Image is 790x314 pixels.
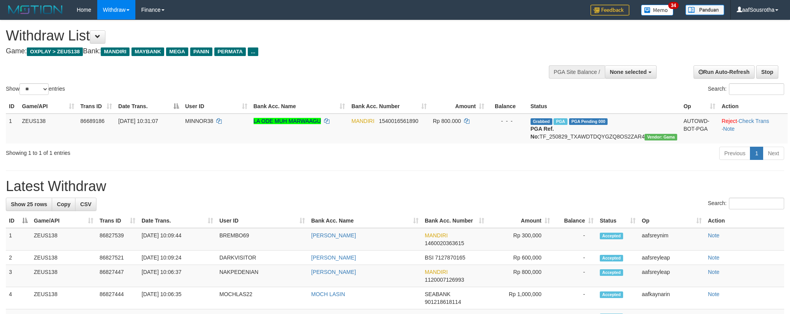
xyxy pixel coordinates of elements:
span: PGA Pending [569,118,608,125]
span: Copy 1120007126993 to clipboard [425,277,464,283]
th: Bank Acc. Name: activate to sort column ascending [250,99,349,114]
h1: Withdraw List [6,28,519,44]
a: Reject [722,118,737,124]
span: Copy 901218618114 to clipboard [425,299,461,305]
span: Grabbed [531,118,552,125]
th: User ID: activate to sort column ascending [216,214,308,228]
a: [PERSON_NAME] [311,269,356,275]
th: User ID: activate to sort column ascending [182,99,250,114]
td: MOCHLAS22 [216,287,308,309]
td: - [553,251,597,265]
span: Accepted [600,233,623,239]
td: aafsreyleap [639,265,705,287]
td: 2 [6,251,31,265]
td: aafkaynarin [639,287,705,309]
a: Note [723,126,735,132]
td: BREMBO69 [216,228,308,251]
span: MINNOR38 [185,118,213,124]
span: Vendor URL: https://trx31.1velocity.biz [645,134,677,140]
span: Accepted [600,291,623,298]
a: CSV [75,198,96,211]
a: Stop [756,65,778,79]
span: Rp 800.000 [433,118,461,124]
span: Show 25 rows [11,201,47,207]
th: Bank Acc. Name: activate to sort column ascending [308,214,422,228]
a: Show 25 rows [6,198,52,211]
th: Date Trans.: activate to sort column ascending [138,214,216,228]
h4: Game: Bank: [6,47,519,55]
img: MOTION_logo.png [6,4,65,16]
a: 1 [750,147,763,160]
a: Copy [52,198,75,211]
span: OXPLAY > ZEUS138 [27,47,83,56]
span: ... [248,47,258,56]
a: Note [708,269,720,275]
td: ZEUS138 [31,287,96,309]
span: Copy 1540016561890 to clipboard [379,118,418,124]
a: MOCH LASIN [311,291,345,297]
div: PGA Site Balance / [549,65,605,79]
a: Run Auto-Refresh [694,65,755,79]
button: None selected [605,65,657,79]
td: 86827521 [96,251,138,265]
th: Date Trans.: activate to sort column descending [115,99,182,114]
span: CSV [80,201,91,207]
th: Balance: activate to sort column ascending [553,214,597,228]
td: 3 [6,265,31,287]
td: ZEUS138 [31,228,96,251]
td: 4 [6,287,31,309]
a: [PERSON_NAME] [311,232,356,239]
div: - - - [490,117,524,125]
th: Bank Acc. Number: activate to sort column ascending [348,99,429,114]
td: 86827539 [96,228,138,251]
td: [DATE] 10:09:44 [138,228,216,251]
td: · · [718,114,788,144]
a: Next [763,147,784,160]
th: Bank Acc. Number: activate to sort column ascending [422,214,487,228]
a: Note [708,291,720,297]
h1: Latest Withdraw [6,179,784,194]
td: 86827447 [96,265,138,287]
a: LA ODE MUH MARWAAGU [254,118,321,124]
span: MANDIRI [425,269,448,275]
span: PANIN [190,47,212,56]
span: Copy 1460020363615 to clipboard [425,240,464,246]
span: [DATE] 10:31:07 [118,118,158,124]
a: Note [708,254,720,261]
th: Status [527,99,680,114]
span: Marked by aafkaynarin [554,118,567,125]
td: [DATE] 10:09:24 [138,251,216,265]
a: [PERSON_NAME] [311,254,356,261]
span: Accepted [600,255,623,261]
td: [DATE] 10:06:37 [138,265,216,287]
span: MANDIRI [101,47,130,56]
td: aafsreyleap [639,251,705,265]
span: None selected [610,69,647,75]
span: MAYBANK [131,47,164,56]
span: 34 [668,2,679,9]
td: Rp 1,000,000 [487,287,553,309]
td: - [553,228,597,251]
td: TF_250829_TXAWDTDQYGZQ8OS2ZAR4 [527,114,680,144]
span: SEABANK [425,291,450,297]
th: ID [6,99,19,114]
span: MEGA [166,47,188,56]
th: Game/API: activate to sort column ascending [19,99,77,114]
td: 1 [6,228,31,251]
td: Rp 300,000 [487,228,553,251]
td: - [553,265,597,287]
span: 86689186 [81,118,105,124]
div: Showing 1 to 1 of 1 entries [6,146,323,157]
td: AUTOWD-BOT-PGA [680,114,718,144]
th: Action [705,214,784,228]
th: Trans ID: activate to sort column ascending [77,99,116,114]
img: Button%20Memo.svg [641,5,674,16]
td: ZEUS138 [31,265,96,287]
th: Amount: activate to sort column ascending [430,99,488,114]
td: aafsreynim [639,228,705,251]
th: Amount: activate to sort column ascending [487,214,553,228]
th: ID: activate to sort column descending [6,214,31,228]
img: Feedback.jpg [590,5,629,16]
td: DARKVISITOR [216,251,308,265]
input: Search: [729,198,784,209]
